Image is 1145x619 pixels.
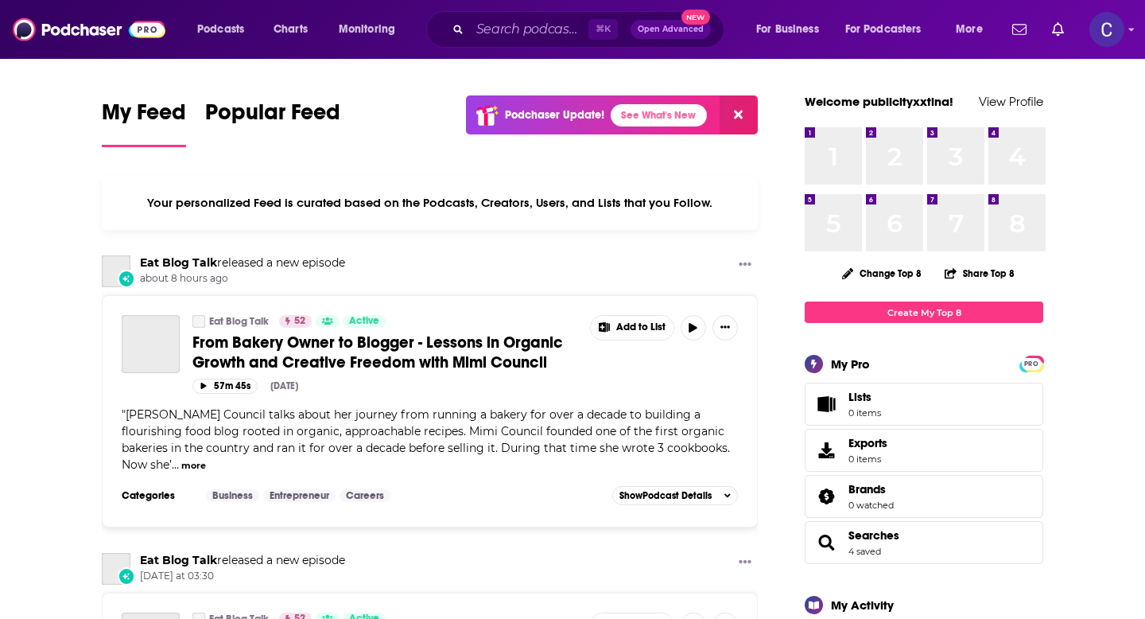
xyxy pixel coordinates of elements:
div: New Episode [118,567,135,585]
a: Lists [805,383,1043,426]
span: Lists [848,390,881,404]
span: Brands [848,482,886,496]
button: Change Top 8 [833,263,931,283]
span: Searches [805,521,1043,564]
button: Show More Button [712,315,738,341]
span: Charts [274,18,308,41]
button: open menu [835,17,945,42]
a: Create My Top 8 [805,302,1043,323]
button: Show More Button [732,553,758,573]
span: New [681,10,710,25]
a: Eat Blog Talk [102,255,130,287]
a: Brands [848,482,894,496]
span: Logged in as publicityxxtina [1089,12,1124,47]
span: ⌘ K [588,19,618,40]
div: Search podcasts, credits, & more... [441,11,739,48]
a: From Bakery Owner to Blogger - Lessons in Organic Growth and Creative Freedom with Mimi Council [192,333,579,372]
span: More [956,18,983,41]
button: open menu [328,17,416,42]
a: 0 watched [848,500,894,511]
a: Welcome publicityxxtina! [805,94,953,109]
a: 4 saved [848,546,881,557]
a: Entrepreneur [263,489,336,502]
span: " [122,407,730,472]
img: Podchaser - Follow, Share and Rate Podcasts [13,14,165,45]
h3: released a new episode [140,553,345,568]
span: Monitoring [339,18,395,41]
span: Podcasts [197,18,244,41]
span: Show Podcast Details [619,490,712,501]
a: Eat Blog Talk [192,315,205,328]
button: Show More Button [732,255,758,275]
button: open menu [186,17,265,42]
span: Add to List [616,321,666,333]
a: My Feed [102,99,186,147]
button: 57m 45s [192,379,258,394]
a: Searches [810,531,842,554]
span: PRO [1022,358,1041,370]
span: Lists [810,393,842,415]
a: Searches [848,528,899,543]
a: Popular Feed [205,99,340,147]
span: Lists [848,390,871,404]
span: For Podcasters [845,18,922,41]
a: Brands [810,485,842,508]
a: Show notifications dropdown [1006,16,1033,43]
a: Charts [263,17,317,42]
div: My Activity [831,598,894,613]
div: [DATE] [270,380,298,391]
span: Exports [848,436,887,450]
a: See What's New [611,104,707,127]
button: open menu [745,17,839,42]
button: Show More Button [591,316,673,340]
div: My Pro [831,356,870,372]
a: From Bakery Owner to Blogger - Lessons in Organic Growth and Creative Freedom with Mimi Council [122,315,180,373]
a: View Profile [979,94,1043,109]
span: [DATE] at 03:30 [140,570,345,583]
button: open menu [945,17,1003,42]
a: Careers [340,489,390,502]
button: Share Top 8 [944,258,1015,289]
img: User Profile [1089,12,1124,47]
a: Active [343,315,386,328]
a: PRO [1022,357,1041,369]
span: ... [172,457,179,472]
a: Show notifications dropdown [1046,16,1070,43]
span: Exports [810,439,842,461]
input: Search podcasts, credits, & more... [470,17,588,42]
span: My Feed [102,99,186,135]
span: 0 items [848,407,881,419]
span: From Bakery Owner to Blogger - Lessons in Organic Growth and Creative Freedom with Mimi Council [192,333,563,372]
a: Eat Blog Talk [140,255,217,270]
span: 52 [294,313,305,329]
span: 0 items [848,454,887,465]
span: For Business [756,18,819,41]
a: Business [206,489,259,502]
span: [PERSON_NAME] Council talks about her journey from running a bakery for over a decade to building... [122,407,730,472]
button: ShowPodcast Details [612,486,738,505]
span: Brands [805,475,1043,518]
span: Open Advanced [638,25,704,33]
button: Show profile menu [1089,12,1124,47]
div: New Episode [118,270,135,287]
span: Popular Feed [205,99,340,135]
a: Eat Blog Talk [140,553,217,567]
a: Exports [805,429,1043,472]
h3: Categories [122,489,193,502]
p: Podchaser Update! [505,108,604,122]
a: 52 [279,315,312,328]
a: Eat Blog Talk [102,553,130,585]
button: more [181,459,206,473]
span: Active [349,313,379,329]
div: Your personalized Feed is curated based on the Podcasts, Creators, Users, and Lists that you Follow. [102,176,758,230]
a: Eat Blog Talk [209,315,269,328]
span: about 8 hours ago [140,272,345,286]
h3: released a new episode [140,255,345,271]
button: Open AdvancedNew [631,20,711,39]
